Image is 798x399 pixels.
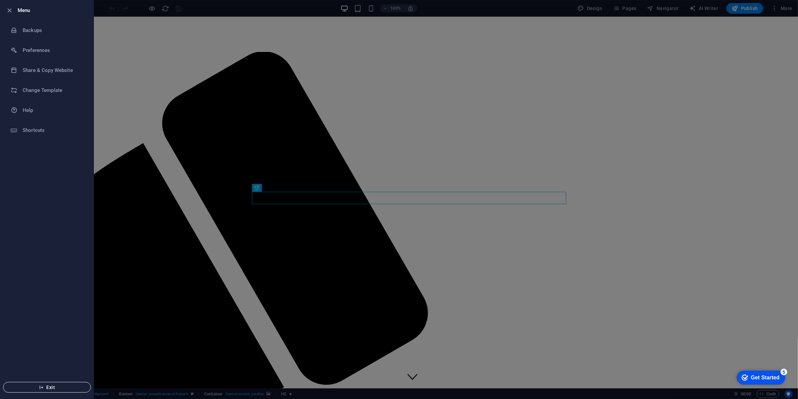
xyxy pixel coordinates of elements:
h6: Backups [23,26,84,34]
h6: Menu [18,6,88,14]
h6: Shortcuts [23,126,84,134]
h6: Share & Copy Website [23,66,84,74]
span: Exit [9,385,85,390]
button: Exit [3,382,91,393]
div: Get Started 5 items remaining, 0% complete [4,3,52,17]
h6: Help [23,106,84,114]
a: Skip to main content [3,3,47,8]
h6: Change Template [23,86,84,94]
div: 5 [48,1,54,8]
div: Get Started [18,7,47,13]
h6: Preferences [23,46,84,54]
a: Help [0,100,94,120]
